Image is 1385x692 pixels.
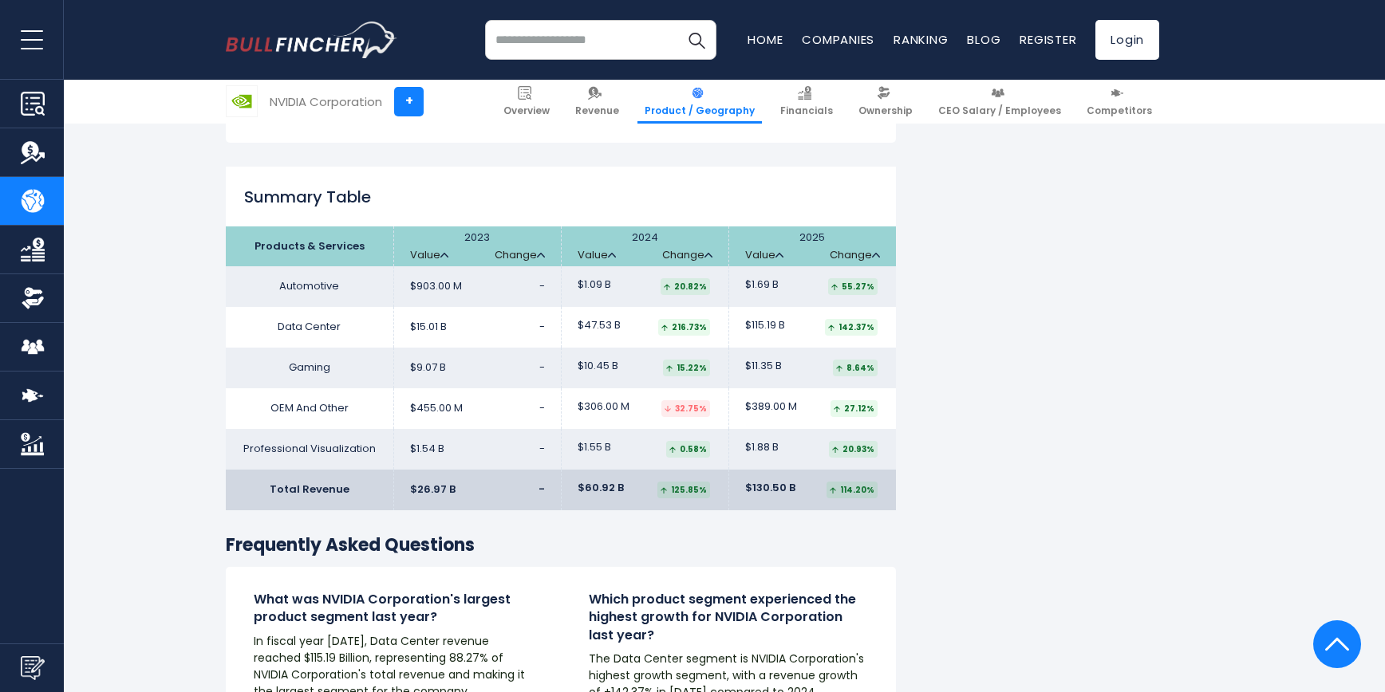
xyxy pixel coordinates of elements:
[393,226,561,266] th: 2023
[1095,20,1159,60] a: Login
[410,442,444,456] span: $1.54 B
[503,104,550,117] span: Overview
[637,80,762,124] a: Product / Geography
[496,80,557,124] a: Overview
[226,226,393,266] th: Products & Services
[578,400,629,414] span: $306.00 M
[226,22,397,58] a: Go to homepage
[663,360,710,376] div: 15.22%
[226,307,393,348] td: Data Center
[661,278,710,295] div: 20.82%
[539,278,545,293] span: -
[410,402,463,415] span: $455.00 M
[745,360,782,373] span: $11.35 B
[226,429,393,470] td: Professional Visualization
[858,104,913,117] span: Ownership
[658,319,710,336] div: 216.73%
[410,320,447,334] span: $15.01 B
[410,280,462,293] span: $903.00 M
[227,86,257,116] img: NVDA logo
[539,360,545,375] span: -
[21,286,45,310] img: Ownership
[568,80,626,124] a: Revenue
[825,319,878,336] div: 142.37%
[661,400,710,417] div: 32.75%
[745,319,785,332] span: $115.19 B
[802,31,874,48] a: Companies
[645,104,755,117] span: Product / Geography
[410,249,448,262] a: Value
[677,20,716,60] button: Search
[226,185,896,209] h2: Summary Table
[410,483,456,497] span: $26.97 B
[495,249,545,262] a: Change
[410,361,446,375] span: $9.07 B
[773,80,840,124] a: Financials
[894,31,948,48] a: Ranking
[666,441,710,458] div: 0.58%
[851,80,920,124] a: Ownership
[827,482,878,498] div: 114.20%
[226,348,393,388] td: Gaming
[931,80,1068,124] a: CEO Salary / Employees
[1087,104,1152,117] span: Competitors
[831,400,878,417] div: 27.12%
[226,388,393,429] td: OEM And Other
[728,226,896,266] th: 2025
[830,249,880,262] a: Change
[657,482,710,498] div: 125.85%
[539,441,545,456] span: -
[539,400,545,415] span: -
[254,591,533,627] h4: What was NVIDIA Corporation's largest product segment last year?
[394,87,424,116] a: +
[828,278,878,295] div: 55.27%
[1079,80,1159,124] a: Competitors
[561,226,728,266] th: 2024
[745,249,783,262] a: Value
[745,441,779,454] span: $1.88 B
[539,319,545,334] span: -
[578,249,616,262] a: Value
[748,31,783,48] a: Home
[578,319,621,332] span: $47.53 B
[575,104,619,117] span: Revenue
[780,104,833,117] span: Financials
[539,482,545,497] span: -
[745,482,795,495] span: $130.50 B
[662,249,712,262] a: Change
[226,266,393,307] td: Automotive
[226,470,393,510] td: Total Revenue
[938,104,1061,117] span: CEO Salary / Employees
[745,278,779,292] span: $1.69 B
[967,31,1000,48] a: Blog
[745,400,797,414] span: $389.00 M
[578,482,624,495] span: $60.92 B
[270,92,382,111] div: NVIDIA Corporation
[226,22,397,58] img: bullfincher logo
[829,441,878,458] div: 20.93%
[833,360,878,376] div: 8.64%
[578,360,618,373] span: $10.45 B
[589,591,868,644] h4: Which product segment experienced the highest growth for NVIDIA Corporation last year?
[578,278,611,292] span: $1.09 B
[1020,31,1076,48] a: Register
[226,534,896,557] h3: Frequently Asked Questions
[578,441,611,454] span: $1.55 B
